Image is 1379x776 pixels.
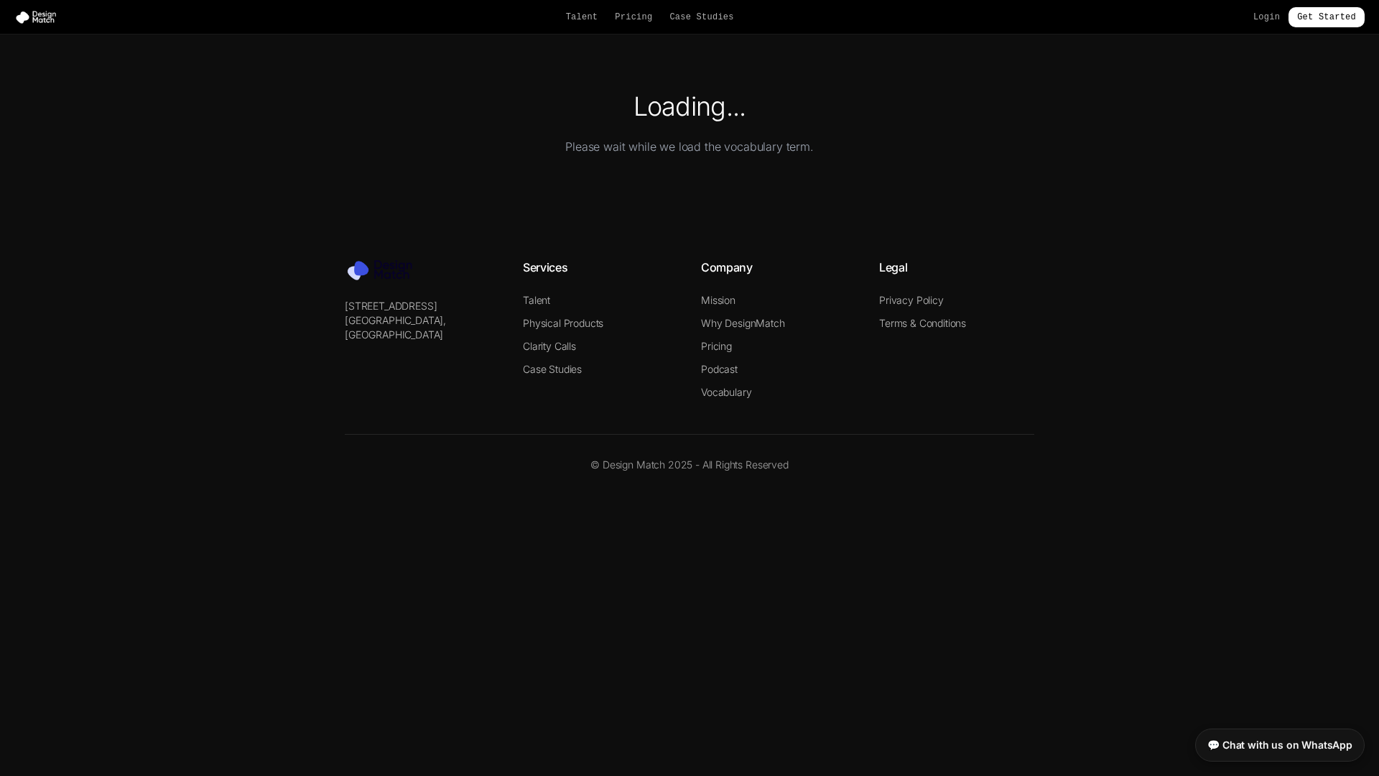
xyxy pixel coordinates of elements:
[1289,7,1365,27] a: Get Started
[345,458,1034,472] p: © Design Match 2025 - All Rights Reserved
[523,259,678,276] h4: Services
[701,294,735,306] a: Mission
[1195,729,1365,762] a: 💬 Chat with us on WhatsApp
[701,340,732,352] a: Pricing
[879,294,944,306] a: Privacy Policy
[523,340,576,352] a: Clarity Calls
[204,92,1175,121] h1: Loading...
[204,138,1175,155] p: Please wait while we load the vocabulary term.
[615,11,652,23] a: Pricing
[523,294,550,306] a: Talent
[523,363,582,375] a: Case Studies
[701,386,751,398] a: Vocabulary
[345,313,500,342] p: [GEOGRAPHIC_DATA], [GEOGRAPHIC_DATA]
[345,259,424,282] img: Design Match
[701,317,785,329] a: Why DesignMatch
[14,10,63,24] img: Design Match
[1253,11,1280,23] a: Login
[669,11,733,23] a: Case Studies
[879,317,966,329] a: Terms & Conditions
[701,259,856,276] h4: Company
[523,317,603,329] a: Physical Products
[566,11,598,23] a: Talent
[345,299,500,313] p: [STREET_ADDRESS]
[879,259,1034,276] h4: Legal
[701,363,738,375] a: Podcast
